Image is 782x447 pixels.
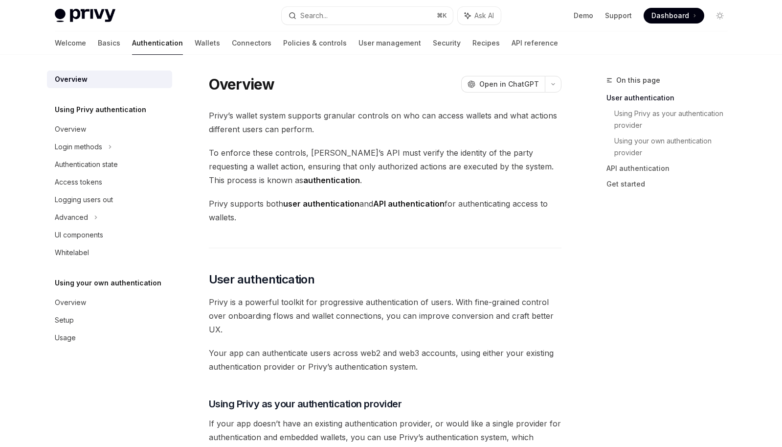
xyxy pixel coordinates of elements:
strong: user authentication [283,199,359,209]
a: API authentication [606,161,736,176]
span: Ask AI [474,11,494,21]
a: Wallets [195,31,220,55]
div: Whitelabel [55,247,89,259]
a: Support [605,11,632,21]
div: Overview [55,123,86,135]
a: Authentication [132,31,183,55]
div: Overview [55,297,86,308]
a: Connectors [232,31,271,55]
div: Access tokens [55,176,102,188]
a: Using Privy as your authentication provider [614,106,736,133]
a: User management [358,31,421,55]
span: Using Privy as your authentication provider [209,397,402,411]
img: light logo [55,9,115,23]
div: Login methods [55,141,102,153]
a: Access tokens [47,173,172,191]
a: Security [433,31,461,55]
a: Overview [47,120,172,138]
span: Privy supports both and for authenticating access to wallets. [209,197,561,224]
strong: authentication [303,175,360,185]
a: Overview [47,294,172,311]
span: Open in ChatGPT [479,79,539,89]
a: Whitelabel [47,244,172,261]
a: Overview [47,71,172,88]
div: Search... [300,10,328,22]
span: ⌘ K [437,12,447,20]
span: Dashboard [651,11,689,21]
span: Your app can authenticate users across web2 and web3 accounts, using either your existing authent... [209,346,561,374]
div: Logging users out [55,194,113,206]
a: Usage [47,329,172,347]
div: Authentication state [55,159,118,170]
div: Advanced [55,212,88,223]
a: UI components [47,226,172,244]
div: Setup [55,314,74,326]
a: Dashboard [644,8,704,24]
a: User authentication [606,90,736,106]
div: UI components [55,229,103,241]
span: Privy is a powerful toolkit for progressive authentication of users. With fine-grained control ov... [209,295,561,336]
button: Open in ChatGPT [461,76,545,93]
h5: Using your own authentication [55,277,161,289]
a: Welcome [55,31,86,55]
strong: API authentication [373,199,445,209]
a: Using your own authentication provider [614,133,736,161]
a: Recipes [472,31,500,55]
a: Get started [606,176,736,192]
button: Toggle dark mode [712,8,728,24]
a: Demo [574,11,593,21]
span: To enforce these controls, [PERSON_NAME]’s API must verify the identity of the party requesting a... [209,146,561,187]
a: Basics [98,31,120,55]
a: Logging users out [47,191,172,209]
a: Setup [47,311,172,329]
span: Privy’s wallet system supports granular controls on who can access wallets and what actions diffe... [209,109,561,136]
a: API reference [512,31,558,55]
span: On this page [616,74,660,86]
h5: Using Privy authentication [55,104,146,116]
h1: Overview [209,75,275,93]
button: Ask AI [458,7,501,24]
a: Authentication state [47,156,172,173]
span: User authentication [209,272,315,287]
a: Policies & controls [283,31,347,55]
button: Search...⌘K [282,7,453,24]
div: Overview [55,73,88,85]
div: Usage [55,332,76,344]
